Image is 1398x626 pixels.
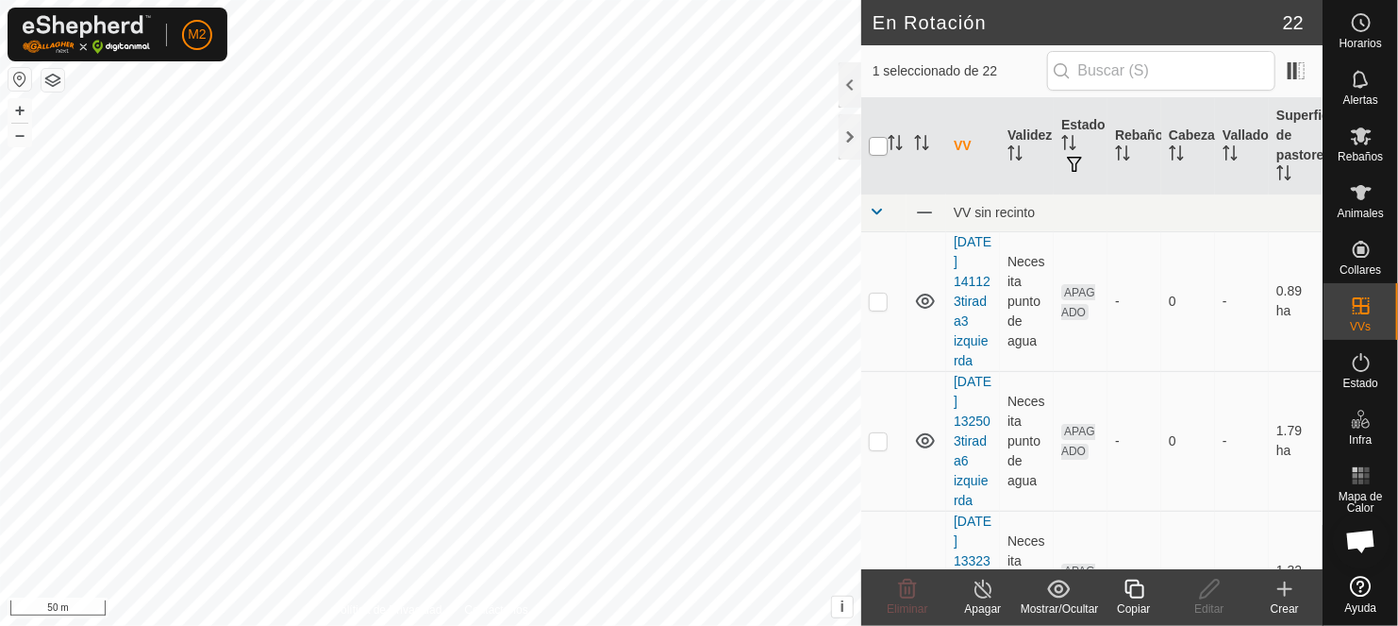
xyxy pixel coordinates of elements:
th: Rebaño [1107,98,1161,195]
th: Vallado [1215,98,1269,195]
td: 0 [1161,371,1215,511]
button: – [8,124,31,146]
span: Estado [1343,378,1378,389]
span: APAGADO [1061,284,1095,320]
span: Mapa de Calor [1328,491,1393,514]
span: Eliminar [887,602,927,616]
p-sorticon: Activar para ordenar [1223,148,1238,163]
p-sorticon: Activar para ordenar [1007,148,1023,163]
p-sorticon: Activar para ordenar [914,138,929,153]
p-sorticon: Activar para ordenar [1169,148,1184,163]
button: i [832,597,853,618]
p-sorticon: Activar para ordenar [1061,138,1076,153]
span: APAGADO [1061,424,1095,460]
span: Rebaños [1338,151,1383,162]
div: Copiar [1096,601,1172,618]
span: Animales [1338,208,1384,219]
td: 1.79 ha [1269,371,1323,511]
a: [DATE] 141123tirada3 izquierda [954,234,991,368]
span: APAGADO [1061,564,1095,600]
div: Editar [1172,601,1247,618]
th: Cabezas [1161,98,1215,195]
span: Infra [1349,434,1372,446]
h2: En Rotación [873,11,1283,34]
span: i [840,599,844,615]
th: VV [946,98,1000,195]
td: 0 [1161,231,1215,371]
div: - [1115,292,1154,312]
div: Crear [1247,601,1323,618]
div: Chat abierto [1333,513,1390,569]
span: 1 seleccionado de 22 [873,61,1047,81]
td: 0.89 ha [1269,231,1323,371]
div: - [1115,431,1154,451]
span: Collares [1340,264,1381,276]
p-sorticon: Activar para ordenar [1276,168,1291,183]
p-sorticon: Activar para ordenar [1115,148,1130,163]
input: Buscar (S) [1047,51,1275,91]
a: Ayuda [1323,568,1398,621]
td: - [1215,371,1269,511]
td: Necesita punto de agua [1000,231,1054,371]
p-sorticon: Activar para ordenar [888,138,903,153]
a: [DATE] 132503tirada6 izquierda [954,374,991,508]
th: Validez [1000,98,1054,195]
th: Superficie de pastoreo [1269,98,1323,195]
th: Estado [1054,98,1107,195]
div: VV sin recinto [954,205,1315,220]
div: Apagar [945,601,1021,618]
td: Necesita punto de agua [1000,371,1054,511]
span: Ayuda [1345,602,1377,614]
span: Horarios [1340,38,1382,49]
button: + [8,99,31,122]
span: VVs [1350,321,1371,332]
span: Alertas [1343,94,1378,106]
img: Logo Gallagher [23,15,151,54]
a: Política de Privacidad [333,601,441,618]
span: 22 [1283,8,1304,37]
span: M2 [188,25,206,44]
button: Restablecer Mapa [8,68,31,91]
button: Capas del Mapa [42,69,64,92]
a: Contáctenos [464,601,527,618]
td: - [1215,231,1269,371]
div: Mostrar/Ocultar [1021,601,1096,618]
